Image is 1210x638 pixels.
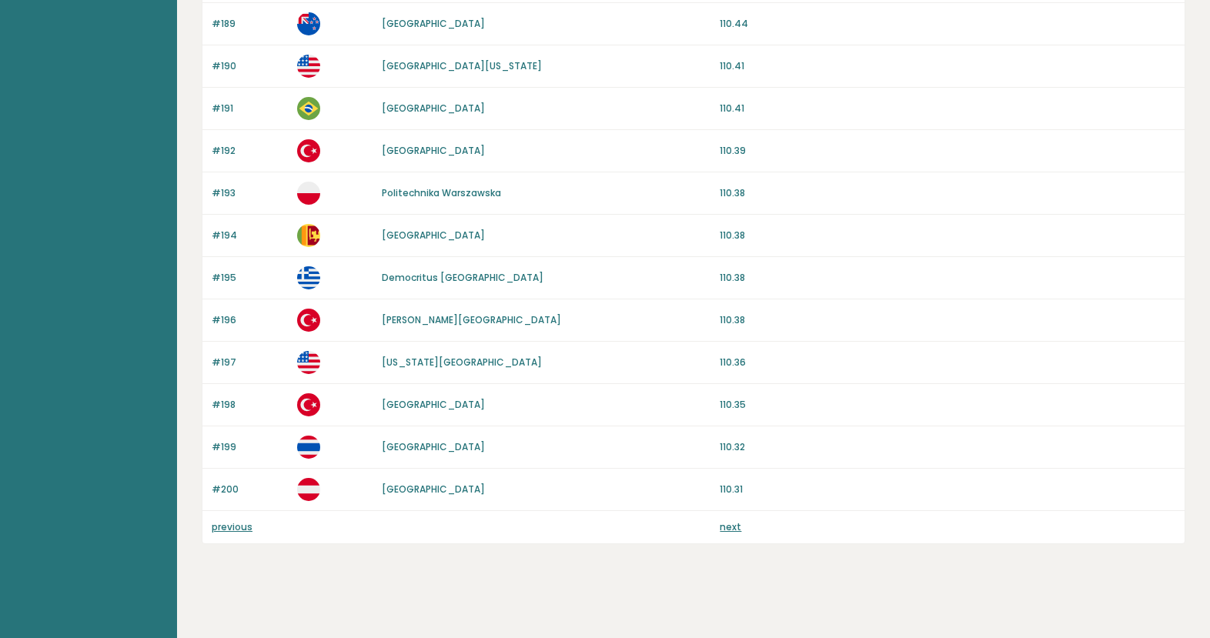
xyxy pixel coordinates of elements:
[212,186,288,200] p: #193
[297,478,320,501] img: at.svg
[297,266,320,289] img: gr.svg
[297,55,320,78] img: us.svg
[720,17,1175,31] p: 110.44
[212,313,288,327] p: #196
[297,224,320,247] img: lk.svg
[297,351,320,374] img: us.svg
[720,271,1175,285] p: 110.38
[212,229,288,242] p: #194
[212,59,288,73] p: #190
[382,398,485,411] a: [GEOGRAPHIC_DATA]
[297,12,320,35] img: nz.svg
[720,483,1175,496] p: 110.31
[382,229,485,242] a: [GEOGRAPHIC_DATA]
[720,313,1175,327] p: 110.38
[382,59,542,72] a: [GEOGRAPHIC_DATA][US_STATE]
[297,393,320,416] img: tr.svg
[720,398,1175,412] p: 110.35
[297,139,320,162] img: tr.svg
[382,356,542,369] a: [US_STATE][GEOGRAPHIC_DATA]
[212,483,288,496] p: #200
[382,17,485,30] a: [GEOGRAPHIC_DATA]
[297,309,320,332] img: tr.svg
[720,520,741,533] a: next
[720,186,1175,200] p: 110.38
[720,102,1175,115] p: 110.41
[297,436,320,459] img: th.svg
[212,356,288,369] p: #197
[212,17,288,31] p: #189
[297,182,320,205] img: pl.svg
[382,186,501,199] a: Politechnika Warszawska
[720,229,1175,242] p: 110.38
[382,102,485,115] a: [GEOGRAPHIC_DATA]
[212,398,288,412] p: #198
[382,144,485,157] a: [GEOGRAPHIC_DATA]
[212,271,288,285] p: #195
[212,144,288,158] p: #192
[382,440,485,453] a: [GEOGRAPHIC_DATA]
[382,271,543,284] a: Democritus [GEOGRAPHIC_DATA]
[720,144,1175,158] p: 110.39
[212,102,288,115] p: #191
[212,440,288,454] p: #199
[382,313,561,326] a: [PERSON_NAME][GEOGRAPHIC_DATA]
[212,520,252,533] a: previous
[720,356,1175,369] p: 110.36
[720,59,1175,73] p: 110.41
[720,440,1175,454] p: 110.32
[382,483,485,496] a: [GEOGRAPHIC_DATA]
[297,97,320,120] img: br.svg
